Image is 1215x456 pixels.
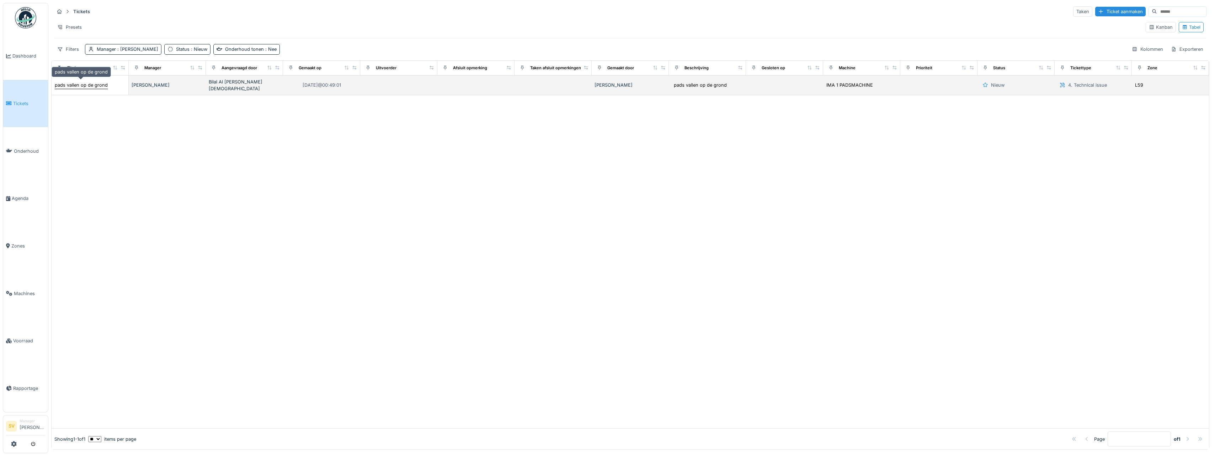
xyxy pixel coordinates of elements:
[993,65,1005,71] div: Status
[190,47,207,52] span: : Nieuw
[116,47,158,52] span: : [PERSON_NAME]
[14,290,45,297] span: Machines
[1174,436,1181,443] strong: of 1
[222,65,257,71] div: Aangevraagd door
[97,46,158,53] div: Manager
[1168,44,1206,54] div: Exporteren
[13,385,45,392] span: Rapportage
[303,82,341,88] div: [DATE] @ 00:49:01
[3,80,48,127] a: Tickets
[264,47,277,52] span: : Nee
[144,65,161,71] div: Manager
[13,337,45,344] span: Voorraad
[3,222,48,270] a: Zones
[225,46,277,53] div: Onderhoud tonen
[1149,24,1173,31] div: Kanban
[839,65,856,71] div: Machine
[88,436,136,443] div: items per page
[762,65,785,71] div: Gesloten op
[1095,7,1146,16] div: Ticket aanmaken
[916,65,932,71] div: Prioriteit
[3,365,48,412] a: Rapportage
[11,243,45,249] span: Zones
[684,65,709,71] div: Beschrijving
[70,8,93,15] strong: Tickets
[55,82,108,88] div: pads vallen op de grond
[1135,82,1143,88] div: L59
[20,418,45,424] div: Manager
[595,82,666,88] div: [PERSON_NAME]
[1182,24,1200,31] div: Tabel
[674,82,727,88] div: pads vallen op de grond
[20,418,45,434] li: [PERSON_NAME]
[67,65,76,71] div: Titel
[54,436,85,443] div: Showing 1 - 1 of 1
[13,100,45,107] span: Tickets
[12,53,45,59] span: Dashboard
[14,148,45,154] span: Onderhoud
[3,317,48,365] a: Voorraad
[1068,82,1107,88] div: 4. Technical issue
[54,22,85,32] div: Presets
[991,82,1004,88] div: Nieuw
[3,32,48,80] a: Dashboard
[1129,44,1166,54] div: Kolommen
[3,175,48,222] a: Agenda
[376,65,396,71] div: Uitvoerder
[54,44,82,54] div: Filters
[176,46,207,53] div: Status
[607,65,634,71] div: Gemaakt door
[530,65,581,71] div: Taken afsluit opmerkingen
[52,67,111,77] div: pads vallen op de grond
[1073,6,1092,17] div: Taken
[209,78,280,92] div: Bilal Al [PERSON_NAME][DEMOGRAPHIC_DATA]
[12,195,45,202] span: Agenda
[3,270,48,317] a: Machines
[453,65,487,71] div: Afsluit opmerking
[1094,436,1105,443] div: Page
[1147,65,1157,71] div: Zone
[132,82,203,88] div: [PERSON_NAME]
[1070,65,1091,71] div: Tickettype
[15,7,36,28] img: Badge_color-CXgf-gQk.svg
[299,65,321,71] div: Gemaakt op
[6,421,17,431] li: SV
[826,82,873,88] div: IMA 1 PADSMACHINE
[6,418,45,435] a: SV Manager[PERSON_NAME]
[3,127,48,175] a: Onderhoud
